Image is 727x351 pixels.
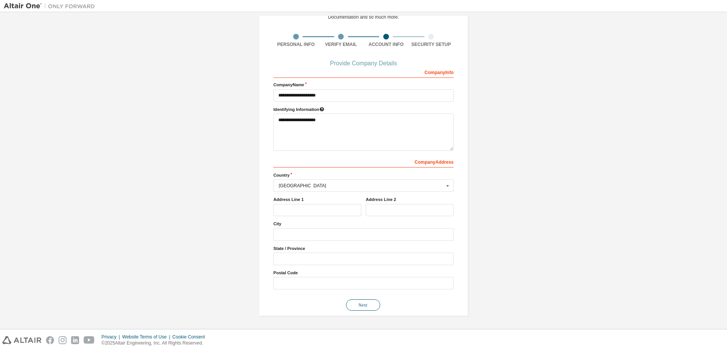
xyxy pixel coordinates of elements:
label: Address Line 2 [366,196,454,202]
div: Account Info [363,41,409,47]
div: Provide Company Details [273,61,454,66]
img: Altair One [4,2,99,10]
label: Postal Code [273,270,454,276]
p: © 2025 Altair Engineering, Inc. All Rights Reserved. [102,340,210,346]
div: Company Address [273,155,454,168]
img: linkedin.svg [71,336,79,344]
div: Company Info [273,66,454,78]
div: [GEOGRAPHIC_DATA] [279,183,444,188]
img: youtube.svg [84,336,95,344]
div: Personal Info [273,41,319,47]
div: Website Terms of Use [122,334,172,340]
label: State / Province [273,245,454,251]
div: Verify Email [319,41,364,47]
label: Company Name [273,82,454,88]
div: Security Setup [409,41,454,47]
div: Privacy [102,334,122,340]
img: instagram.svg [59,336,67,344]
label: City [273,221,454,227]
button: Next [346,299,380,311]
img: facebook.svg [46,336,54,344]
img: altair_logo.svg [2,336,41,344]
div: Cookie Consent [172,334,209,340]
label: Country [273,172,454,178]
label: Address Line 1 [273,196,361,202]
label: Please provide any information that will help our support team identify your company. Email and n... [273,106,454,112]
